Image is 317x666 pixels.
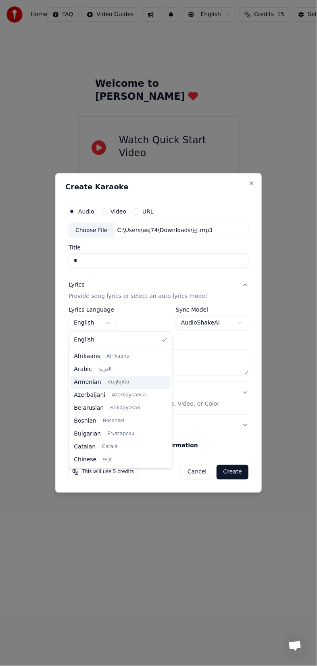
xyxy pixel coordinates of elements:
span: Belarusian [74,404,104,413]
span: Arabic [74,366,92,374]
span: Armenian [74,379,101,387]
span: Bosnian [74,417,96,425]
span: العربية [98,367,112,373]
span: 中文 [103,457,113,463]
span: Հայերեն [108,379,129,386]
span: Afrikaans [74,353,100,361]
span: Chinese [74,456,96,464]
span: Catalan [74,443,96,451]
span: Bulgarian [74,430,101,438]
span: Azərbaycanca [112,392,146,399]
span: Afrikaans [106,354,129,360]
span: Català [102,444,117,450]
span: Azerbaijani [74,392,105,400]
span: Беларуская [110,405,140,412]
span: Bosanski [103,418,124,425]
span: English [74,336,94,344]
span: Български [107,431,134,437]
